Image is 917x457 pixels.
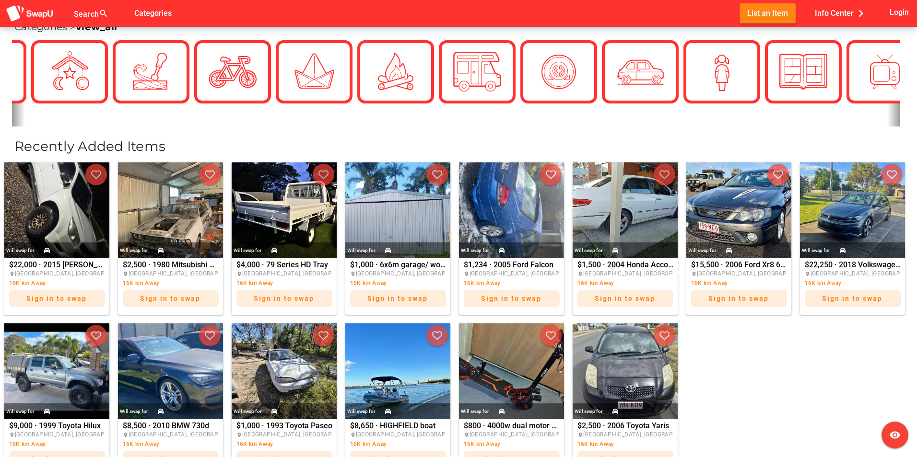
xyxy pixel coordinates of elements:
span: Sign in to swap [822,295,882,302]
a: Will swap for$4,000 · 79 Series HD Tray[GEOGRAPHIC_DATA], [GEOGRAPHIC_DATA]16K km AwaySign in to ... [229,162,339,315]
span: 16K km Away [691,280,728,286]
button: List an Item [740,3,796,23]
span: 16K km Away [350,441,387,447]
div: Will swap for [575,245,603,256]
a: Categories [127,8,179,17]
i: place [236,432,242,438]
a: Will swap for$1,500 · 2004 Honda Accord[GEOGRAPHIC_DATA], [GEOGRAPHIC_DATA]16K km AwaySign in to ... [570,162,680,315]
span: [GEOGRAPHIC_DATA], [GEOGRAPHIC_DATA] [242,431,362,438]
span: [GEOGRAPHIC_DATA], [GEOGRAPHIC_DATA] [129,270,248,277]
i: visibility [889,429,901,441]
img: nicholas.robertson%2Bfacebook%40swapu.com.au%2F1450540286269943%2F1450540286269943-photo-0.jpg [686,162,791,258]
span: [GEOGRAPHIC_DATA], [GEOGRAPHIC_DATA] [356,431,475,438]
button: Login [888,3,911,21]
span: 16K km Away [577,280,614,286]
span: Categories [134,5,172,21]
span: 16K km Away [464,441,501,447]
div: Will swap for [120,245,148,256]
div: $2,500 · 1980 Mitsubishi Sigma wagon [123,261,219,312]
span: Recently Added Items [14,138,165,154]
div: Will swap for [575,406,603,417]
div: Will swap for [347,245,376,256]
div: Will swap for [6,245,35,256]
img: nicholas.robertson%2Bfacebook%40swapu.com.au%2F1032107355669820%2F1032107355669820-photo-0.jpg [459,323,564,419]
div: Will swap for [234,406,262,417]
img: nicholas.robertson%2Bfacebook%40swapu.com.au%2F758477576865249%2F758477576865249-photo-0.jpg [4,162,109,258]
div: Will swap for [802,245,830,256]
span: 16K km Away [805,280,842,286]
img: nicholas.robertson%2Bfacebook%40swapu.com.au%2F3760918834213333%2F3760918834213333-photo-0.jpg [573,323,678,419]
span: 16K km Away [577,441,614,447]
img: nicholas.robertson%2Bfacebook%40swapu.com.au%2F1443286700196936%2F1443286700196936-photo-0.jpg [345,323,450,419]
img: nicholas.robertson%2Bfacebook%40swapu.com.au%2F3702002416760373%2F3702002416760373-photo-0.jpg [459,162,564,258]
img: aSD8y5uGLpzPJLYTcYcjNu3laj1c05W5KWf0Ds+Za8uybjssssuu+yyyy677LKX2n+PWMSDJ9a87AAAAABJRU5ErkJggg== [6,5,54,23]
span: Categories > [14,21,117,33]
span: Sign in to swap [367,295,428,302]
span: [GEOGRAPHIC_DATA], [GEOGRAPHIC_DATA] [242,270,362,277]
img: nicholas.robertson%2Bfacebook%40swapu.com.au%2F1490885905596915%2F1490885905596915-photo-0.jpg [573,162,678,258]
div: Will swap for [120,406,148,417]
span: 16K km Away [236,280,273,286]
a: Will swap for$2,500 · 1980 Mitsubishi Sigma wagon[GEOGRAPHIC_DATA], [GEOGRAPHIC_DATA]16K km AwayS... [116,162,225,315]
span: 16K km Away [350,280,387,286]
div: $1,500 · 2004 Honda Accord [577,261,673,312]
span: [GEOGRAPHIC_DATA], [GEOGRAPHIC_DATA] [356,270,475,277]
div: $4,000 · 79 Series HD Tray [236,261,332,312]
img: nicholas.robertson%2Bfacebook%40swapu.com.au%2F1742852659758867%2F1742852659758867-photo-0.jpg [232,323,337,419]
img: nicholas.robertson%2Bfacebook%40swapu.com.au%2F24215927354684705%2F24215927354684705-photo-0.jpg [345,162,450,258]
span: [GEOGRAPHIC_DATA], [GEOGRAPHIC_DATA] [15,431,134,438]
img: nicholas.robertson%2Bfacebook%40swapu.com.au%2F1882783392305878%2F1882783392305878-photo-0.jpg [118,323,223,419]
div: Will swap for [688,245,717,256]
span: 16K km Away [464,280,501,286]
span: Sign in to swap [254,295,314,302]
img: nicholas.robertson%2Bfacebook%40swapu.com.au%2F1492576078423386%2F1492576078423386-photo-0.jpg [232,162,337,258]
span: 16K km Away [123,280,160,286]
i: place [350,432,356,438]
span: Sign in to swap [481,295,541,302]
div: $1,234 · 2005 Ford Falcon [464,261,560,312]
i: place [9,432,15,438]
img: nicholas.robertson%2Bfacebook%40swapu.com.au%2F657379966707037%2F657379966707037-photo-0.jpg [800,162,905,258]
div: Will swap for [234,245,262,256]
i: chevron_right [854,6,868,21]
span: Sign in to swap [140,295,200,302]
i: place [691,271,697,277]
span: [GEOGRAPHIC_DATA], [GEOGRAPHIC_DATA] [15,270,134,277]
div: $22,250 · 2018 Volkswagen Golf [805,261,901,312]
span: 16K km Away [9,441,46,447]
i: false [120,8,131,19]
span: Sign in to swap [26,295,87,302]
i: place [577,271,583,277]
a: Will swap for$1,234 · 2005 Ford Falcon[GEOGRAPHIC_DATA], [GEOGRAPHIC_DATA]16K km AwaySign in to swap [457,162,566,315]
i: place [464,271,470,277]
span: [GEOGRAPHIC_DATA], [GEOGRAPHIC_DATA] [470,431,589,438]
div: Will swap for [6,406,35,417]
div: Will swap for [347,406,376,417]
span: Sign in to swap [708,295,769,302]
button: Categories [127,3,179,23]
img: nicholas.robertson%2Bfacebook%40swapu.com.au%2F1785232182088961%2F1785232182088961-photo-0.jpg [118,162,223,258]
i: place [123,432,129,438]
span: List an Item [747,7,788,20]
button: Info Center [807,3,876,23]
span: 16K km Away [123,441,160,447]
a: Will swap for$22,000 · 2015 [PERSON_NAME] [PERSON_NAME] [US_STATE][GEOGRAPHIC_DATA], [GEOGRAPHIC_... [2,162,112,315]
i: place [577,432,583,438]
img: nicholas.robertson%2Bfacebook%40swapu.com.au%2F1811948362682057%2F1811948362682057-photo-0.jpg [4,323,109,419]
span: [GEOGRAPHIC_DATA], [GEOGRAPHIC_DATA] [583,431,703,438]
span: [GEOGRAPHIC_DATA], [GEOGRAPHIC_DATA] [697,270,816,277]
span: [GEOGRAPHIC_DATA], [GEOGRAPHIC_DATA] [129,431,248,438]
span: 16K km Away [236,441,273,447]
a: Will swap for$1,000 · 6x6m garage/ woodworking Shed[GEOGRAPHIC_DATA], [GEOGRAPHIC_DATA]16K km Awa... [343,162,453,315]
div: $22,000 · 2015 [PERSON_NAME] [PERSON_NAME] [US_STATE] [9,261,105,312]
i: place [123,271,129,277]
i: place [350,271,356,277]
a: Will swap for$15,500 · 2006 Ford Xr8 6speed auto[GEOGRAPHIC_DATA], [GEOGRAPHIC_DATA]16K km AwaySi... [684,162,794,315]
i: place [9,271,15,277]
span: [GEOGRAPHIC_DATA], [GEOGRAPHIC_DATA] [470,270,589,277]
span: Info Center [815,5,868,21]
span: Login [890,6,909,19]
div: $15,500 · 2006 Ford Xr8 6speed auto [691,261,787,312]
span: Sign in to swap [595,295,655,302]
a: Will swap for$22,250 · 2018 Volkswagen Golf[GEOGRAPHIC_DATA], [GEOGRAPHIC_DATA]16K km AwaySign in... [798,162,907,315]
